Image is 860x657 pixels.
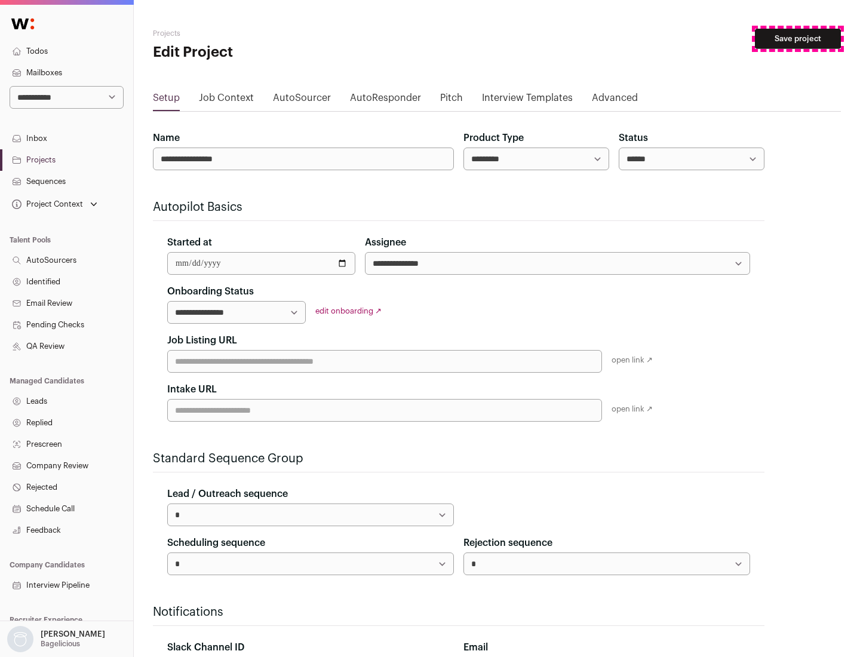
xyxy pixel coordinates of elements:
[153,450,764,467] h2: Standard Sequence Group
[463,131,524,145] label: Product Type
[463,640,750,655] div: Email
[167,640,244,655] label: Slack Channel ID
[153,29,382,38] h2: Projects
[315,307,382,315] a: edit onboarding ↗
[365,235,406,250] label: Assignee
[619,131,648,145] label: Status
[350,91,421,110] a: AutoResponder
[755,29,841,49] button: Save project
[41,630,105,639] p: [PERSON_NAME]
[167,235,212,250] label: Started at
[153,43,382,62] h1: Edit Project
[153,91,180,110] a: Setup
[41,639,80,649] p: Bagelicious
[7,626,33,652] img: nopic.png
[167,333,237,348] label: Job Listing URL
[167,536,265,550] label: Scheduling sequence
[10,199,83,209] div: Project Context
[5,626,107,652] button: Open dropdown
[463,536,552,550] label: Rejection sequence
[167,382,217,397] label: Intake URL
[167,487,288,501] label: Lead / Outreach sequence
[153,604,764,621] h2: Notifications
[440,91,463,110] a: Pitch
[153,131,180,145] label: Name
[273,91,331,110] a: AutoSourcer
[199,91,254,110] a: Job Context
[482,91,573,110] a: Interview Templates
[153,199,764,216] h2: Autopilot Basics
[10,196,100,213] button: Open dropdown
[5,12,41,36] img: Wellfound
[592,91,638,110] a: Advanced
[167,284,254,299] label: Onboarding Status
